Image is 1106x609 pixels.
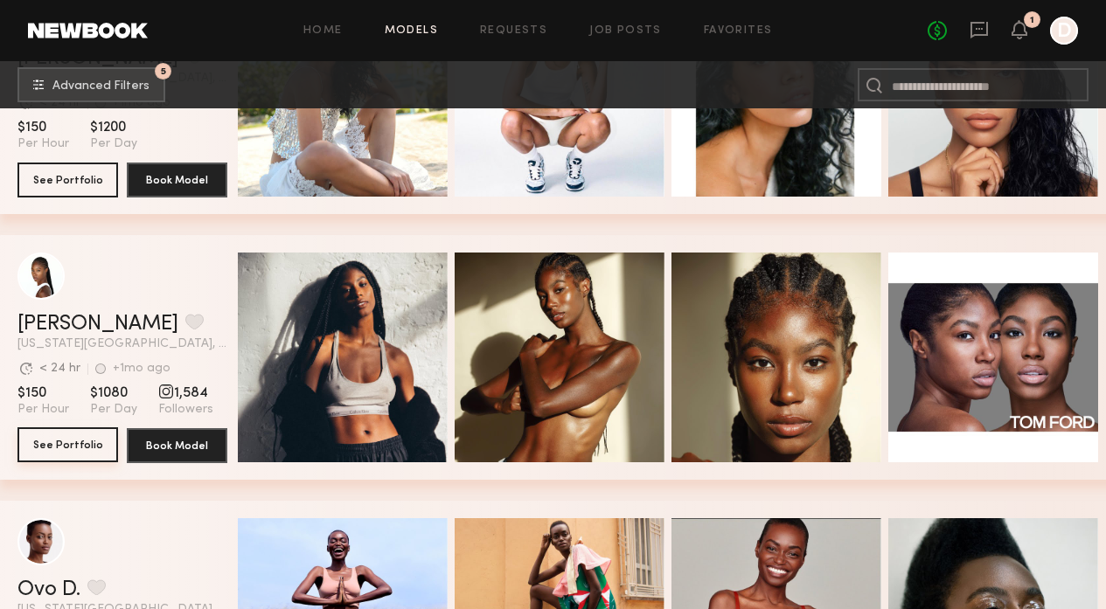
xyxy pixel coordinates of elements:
[385,25,438,37] a: Models
[17,579,80,600] a: Ovo D.
[90,136,137,152] span: Per Day
[90,119,137,136] span: $1200
[90,402,137,418] span: Per Day
[17,119,69,136] span: $150
[303,25,343,37] a: Home
[17,427,118,462] button: See Portfolio
[17,163,118,197] button: See Portfolio
[161,67,166,75] span: 5
[127,163,227,197] button: Book Model
[17,338,227,350] span: [US_STATE][GEOGRAPHIC_DATA], [GEOGRAPHIC_DATA]
[17,67,165,102] button: 5Advanced Filters
[158,402,213,418] span: Followers
[1050,17,1078,45] a: D
[1030,16,1034,25] div: 1
[17,428,118,463] a: See Portfolio
[589,25,662,37] a: Job Posts
[90,384,137,402] span: $1080
[17,136,69,152] span: Per Hour
[17,402,69,418] span: Per Hour
[52,80,150,93] span: Advanced Filters
[39,363,80,375] div: < 24 hr
[17,384,69,402] span: $150
[158,384,213,402] span: 1,584
[17,314,178,335] a: [PERSON_NAME]
[480,25,547,37] a: Requests
[127,428,227,463] button: Book Model
[704,25,773,37] a: Favorites
[113,363,170,375] div: +1mo ago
